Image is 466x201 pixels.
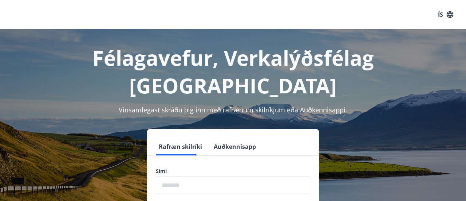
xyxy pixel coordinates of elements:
[156,138,205,155] button: Rafræn skilríki
[156,167,310,175] label: Sími
[9,44,457,99] h1: Félagavefur, Verkalýðsfélag [GEOGRAPHIC_DATA]
[211,138,259,155] button: Auðkennisapp
[119,105,347,114] span: Vinsamlegast skráðu þig inn með rafrænum skilríkjum eða Auðkennisappi.
[434,8,457,21] button: ÍS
